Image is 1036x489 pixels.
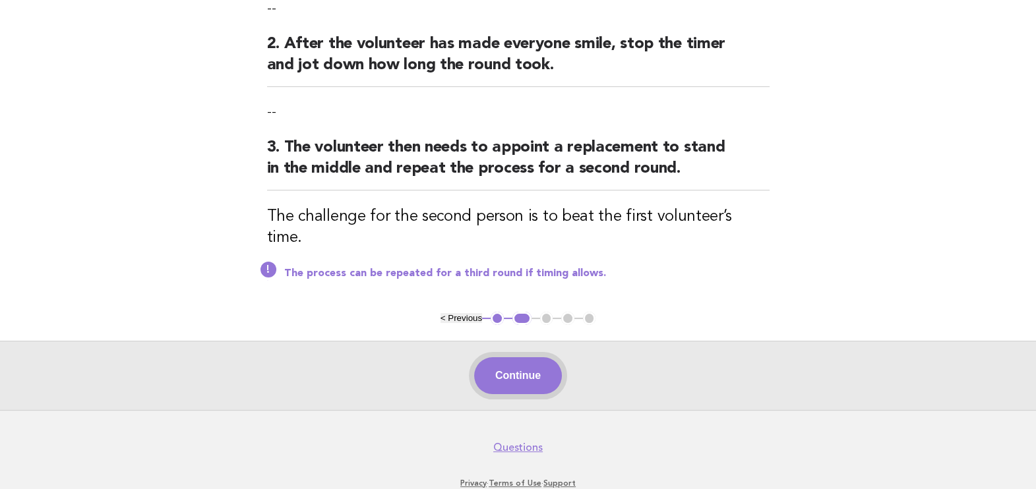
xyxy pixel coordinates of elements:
h2: 2. After the volunteer has made everyone smile, stop the timer and jot down how long the round took. [267,34,770,87]
a: Terms of Use [489,478,541,488]
button: < Previous [441,313,482,323]
a: Questions [493,441,543,454]
button: 2 [512,312,532,325]
p: -- [267,103,770,121]
h3: The challenge for the second person is to beat the first volunteer’s time. [267,206,770,248]
p: · · [115,478,922,488]
button: Continue [474,357,562,394]
h2: 3. The volunteer then needs to appoint a replacement to stand in the middle and repeat the proces... [267,137,770,190]
a: Privacy [460,478,487,488]
p: The process can be repeated for a third round if timing allows. [284,267,770,280]
a: Support [543,478,576,488]
button: 1 [491,312,504,325]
